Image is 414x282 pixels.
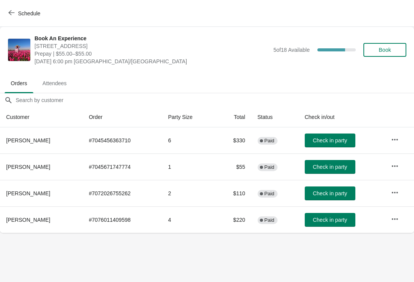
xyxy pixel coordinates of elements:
td: $55 [216,153,251,180]
button: Check in party [305,186,355,200]
td: 6 [162,127,215,153]
button: Check in party [305,160,355,174]
span: Attendees [36,76,73,90]
span: Check in party [313,217,347,223]
span: Paid [264,164,274,170]
td: # 7045456363710 [83,127,162,153]
span: Paid [264,138,274,144]
span: [DATE] 6:00 pm [GEOGRAPHIC_DATA]/[GEOGRAPHIC_DATA] [34,58,269,65]
span: [PERSON_NAME] [6,190,50,196]
span: Paid [264,191,274,197]
span: [PERSON_NAME] [6,164,50,170]
span: Check in party [313,137,347,143]
td: 4 [162,206,215,233]
input: Search by customer [15,93,414,107]
th: Status [251,107,299,127]
span: Orders [5,76,33,90]
button: Check in party [305,134,355,147]
span: 5 of 18 Available [273,47,310,53]
td: 1 [162,153,215,180]
span: Book An Experience [34,35,269,42]
th: Check in/out [299,107,385,127]
td: # 7076011409598 [83,206,162,233]
td: $220 [216,206,251,233]
button: Check in party [305,213,355,227]
span: Check in party [313,190,347,196]
td: $110 [216,180,251,206]
img: Book An Experience [8,39,30,61]
span: Paid [264,217,274,223]
th: Order [83,107,162,127]
span: Prepay | $55.00–$55.00 [34,50,269,58]
button: Schedule [4,7,46,20]
td: 2 [162,180,215,206]
span: [PERSON_NAME] [6,137,50,143]
span: Book [379,47,391,53]
span: [PERSON_NAME] [6,217,50,223]
span: Schedule [18,10,40,16]
th: Party Size [162,107,215,127]
span: Check in party [313,164,347,170]
td: # 7072026755262 [83,180,162,206]
td: # 7045671747774 [83,153,162,180]
button: Book [363,43,406,57]
th: Total [216,107,251,127]
span: [STREET_ADDRESS] [34,42,269,50]
td: $330 [216,127,251,153]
